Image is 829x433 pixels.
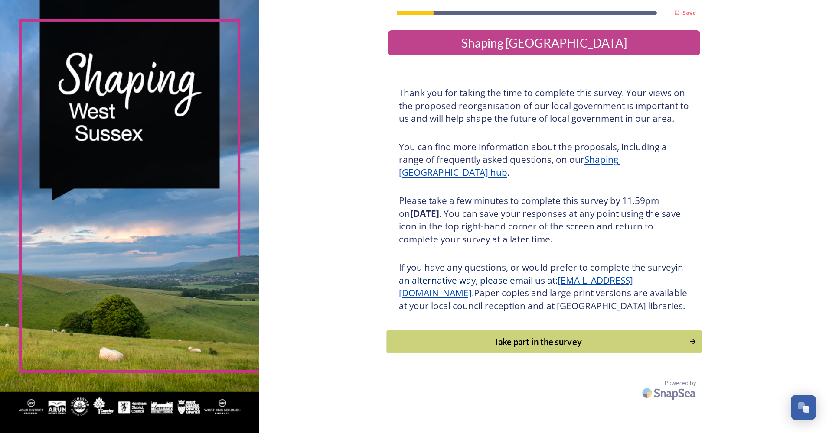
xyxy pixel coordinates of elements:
[399,87,689,125] h3: Thank you for taking the time to complete this survey. Your views on the proposed reorganisation ...
[392,34,697,52] div: Shaping [GEOGRAPHIC_DATA]
[682,9,696,16] strong: Save
[391,335,684,348] div: Take part in the survey
[665,379,696,387] span: Powered by
[399,153,620,178] a: Shaping [GEOGRAPHIC_DATA] hub
[399,141,689,179] h3: You can find more information about the proposals, including a range of frequently asked question...
[399,261,689,312] h3: If you have any questions, or would prefer to complete the survey Paper copies and large print ve...
[386,330,702,353] button: Continue
[410,207,439,220] strong: [DATE]
[791,395,816,420] button: Open Chat
[640,383,700,403] img: SnapSea Logo
[399,261,685,286] span: in an alternative way, please email us at:
[399,274,633,299] a: [EMAIL_ADDRESS][DOMAIN_NAME]
[399,194,689,246] h3: Please take a few minutes to complete this survey by 11.59pm on . You can save your responses at ...
[472,287,474,299] span: .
